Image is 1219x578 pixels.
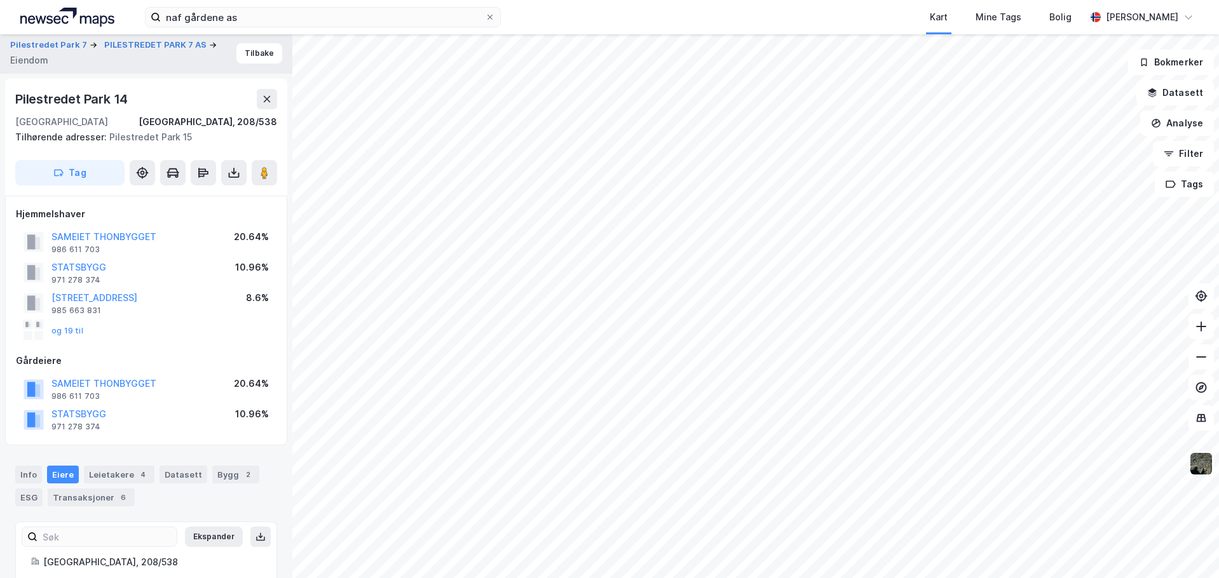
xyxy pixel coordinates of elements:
[51,391,100,401] div: 986 611 703
[139,114,277,130] div: [GEOGRAPHIC_DATA], 208/538
[1136,80,1214,105] button: Datasett
[976,10,1021,25] div: Mine Tags
[43,554,261,570] div: [GEOGRAPHIC_DATA], 208/538
[1106,10,1178,25] div: [PERSON_NAME]
[15,130,267,145] div: Pilestredet Park 15
[160,466,207,483] div: Datasett
[48,488,135,506] div: Transaksjoner
[16,206,276,222] div: Hjemmelshaver
[104,39,209,51] button: PILESTREDET PARK 7 AS
[51,275,100,285] div: 971 278 374
[1155,517,1219,578] iframe: Chat Widget
[234,376,269,391] div: 20.64%
[137,468,149,481] div: 4
[1155,171,1214,197] button: Tags
[117,491,130,504] div: 6
[1140,111,1214,136] button: Analyse
[51,245,100,255] div: 986 611 703
[15,89,130,109] div: Pilestredet Park 14
[15,114,108,130] div: [GEOGRAPHIC_DATA]
[234,229,269,245] div: 20.64%
[1049,10,1072,25] div: Bolig
[930,10,948,25] div: Kart
[47,466,79,483] div: Eiere
[15,488,43,506] div: ESG
[185,527,243,547] button: Ekspander
[1153,141,1214,166] button: Filter
[242,468,254,481] div: 2
[15,131,109,142] span: Tilhørende adresser:
[20,8,114,27] img: logo.a4113a55bc3d86da70a041830d287a7e.svg
[51,306,101,316] div: 985 663 831
[1128,50,1214,75] button: Bokmerker
[212,466,259,483] div: Bygg
[51,422,100,432] div: 971 278 374
[235,407,269,422] div: 10.96%
[246,290,269,306] div: 8.6%
[84,466,154,483] div: Leietakere
[15,466,42,483] div: Info
[161,8,485,27] input: Søk på adresse, matrikkel, gårdeiere, leietakere eller personer
[15,160,125,185] button: Tag
[236,43,282,64] button: Tilbake
[1189,452,1213,476] img: 9k=
[10,39,90,51] button: Pilestredet Park 7
[235,260,269,275] div: 10.96%
[37,527,177,546] input: Søk
[16,353,276,368] div: Gårdeiere
[10,53,48,68] div: Eiendom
